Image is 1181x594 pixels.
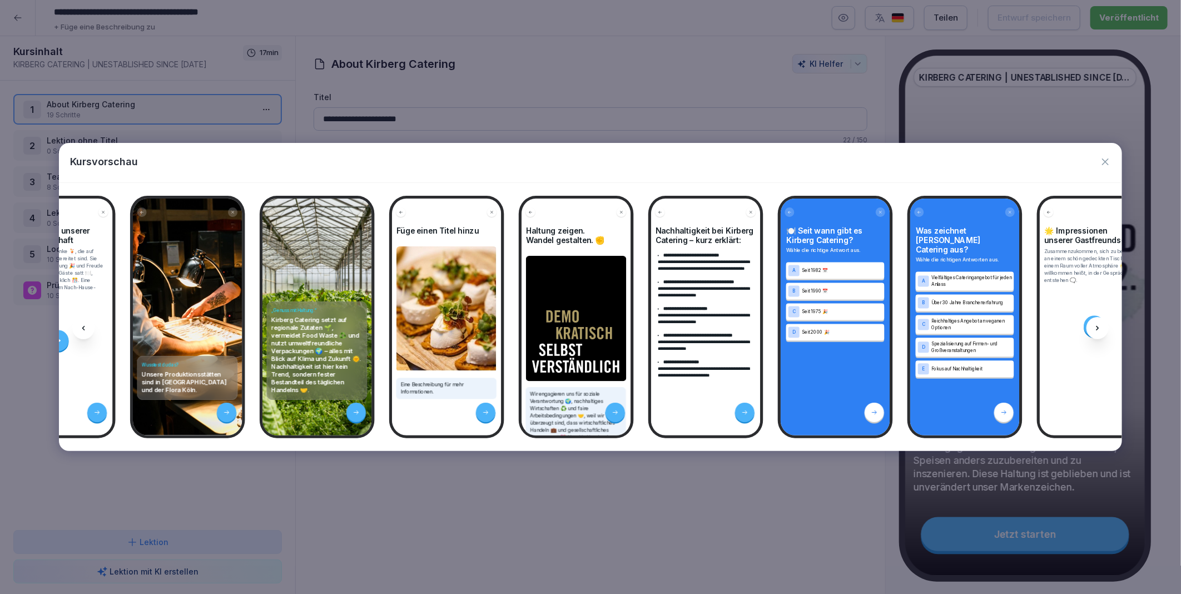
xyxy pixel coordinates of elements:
p: B [922,300,925,305]
h4: Wusstest du das? [142,362,234,368]
p: Reichhaltiges Angebot an veganen Optionen [931,318,1012,331]
p: D [792,330,796,335]
p: C [922,322,925,327]
p: Seit 1982 📅 [802,268,882,274]
img: Bild und Text Vorschau [396,246,497,372]
p: B [792,289,796,294]
h4: 🌟 Impressionen unserer Gastfreundschaft [1044,226,1145,245]
p: Seit 2000 🎉 [802,329,882,336]
p: Eine Beschreibung für mehr Informationen. [401,381,493,395]
h4: Haltung zeigen. Wandel gestalten. ✊ [526,226,627,245]
h4: „Genuss mit Haltung.“ [272,308,363,314]
h4: Nachhaltigkeit bei Kirberg Catering – kurz erklärt: [656,226,756,245]
p: Seit 1990 📅 [802,288,882,295]
p: Spezialisierung auf Firmen- und Großveranstaltungen [931,341,1012,354]
p: Wähle die richtige Antwort aus. [786,246,885,254]
p: Wähle die richtigen Antworten aus. [916,256,1014,264]
p: Kursvorschau [70,154,138,169]
p: Zusammenzukommen, sich zu begegnen, an einem schön gedeckten Tisch 🍽️. In einem Raum voller Atmos... [1044,248,1145,284]
p: Fokus auf Nachhaltigkeit [931,366,1012,373]
p: C [792,309,796,314]
p: E [922,367,925,372]
p: A [922,279,925,284]
h4: 🍽️ Seit wann gibt es Kirberg Catering? [786,226,885,245]
p: D [922,345,925,350]
p: A [792,268,796,273]
p: Kirberg Catering setzt auf regionale Zutaten 🌱, vermeidet Food Waste ♻️ und nutzt umweltfreundlic... [272,316,363,394]
img: Bild und Text Vorschau [526,256,627,382]
h4: Was zeichnet [PERSON_NAME] Catering aus? [916,226,1014,255]
p: Seit 1975 🎉 [802,309,882,315]
p: Wir engagieren uns für soziale Verantwortung 🌍, nachhaltiges Wirtschaften ♻️ und faire Arbeitsbed... [530,391,622,463]
p: Vielfältiges Cateringangebot für jeden Anlass [931,275,1012,288]
p: Über 30 Jahre Branchenerfahrung [931,300,1012,306]
h4: Füge einen Titel hinzu [396,226,497,236]
p: Unsere Produktionsstätten sind in [GEOGRAPHIC_DATA] und der Flora Köln. [142,371,234,394]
